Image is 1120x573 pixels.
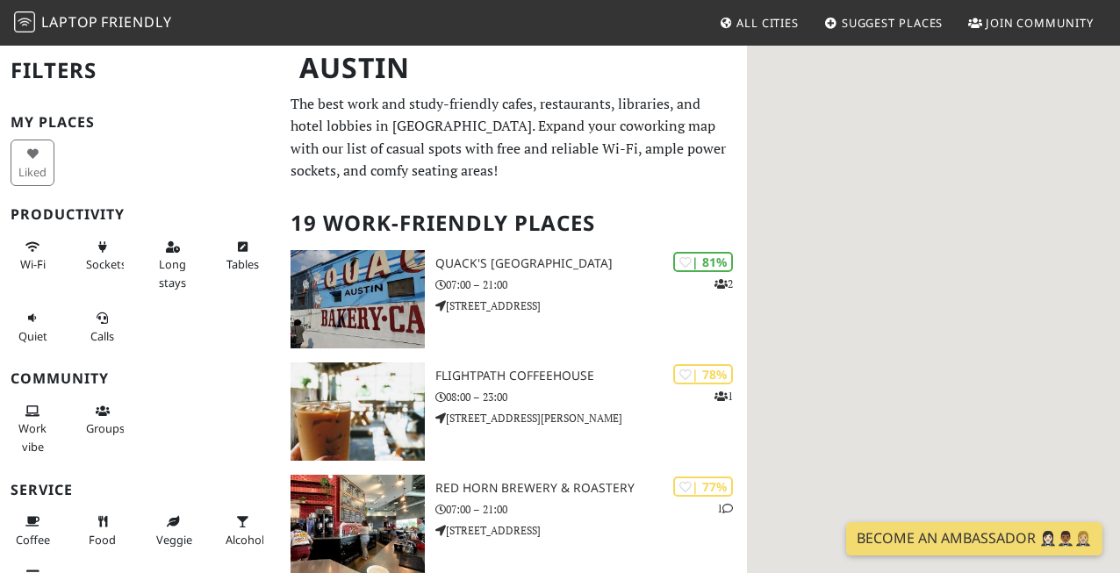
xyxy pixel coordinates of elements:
h2: Filters [11,44,269,97]
button: Wi-Fi [11,233,54,279]
button: Veggie [151,507,195,554]
p: 1 [714,388,733,405]
span: Veggie [156,532,192,548]
a: Red Horn Brewery & Roastery | 77% 1 Red Horn Brewery & Roastery 07:00 – 21:00 [STREET_ADDRESS] [280,475,747,573]
button: Quiet [11,304,54,350]
a: Quack's 43rd Street Bakery | 81% 2 Quack's [GEOGRAPHIC_DATA] 07:00 – 21:00 [STREET_ADDRESS] [280,250,747,348]
img: Red Horn Brewery & Roastery [291,475,425,573]
a: All Cities [712,7,806,39]
span: Stable Wi-Fi [20,256,46,272]
span: Power sockets [86,256,126,272]
h1: Austin [285,44,743,92]
span: Suggest Places [842,15,944,31]
span: Food [89,532,116,548]
span: Laptop [41,12,98,32]
span: Join Community [986,15,1094,31]
button: Alcohol [220,507,264,554]
h3: Red Horn Brewery & Roastery [435,481,746,496]
span: Alcohol [226,532,264,548]
div: | 81% [673,252,733,272]
button: Food [81,507,125,554]
button: Calls [81,304,125,350]
span: Work-friendly tables [226,256,259,272]
p: 07:00 – 21:00 [435,276,746,293]
p: The best work and study-friendly cafes, restaurants, libraries, and hotel lobbies in [GEOGRAPHIC_... [291,93,736,183]
h3: Flightpath Coffeehouse [435,369,746,383]
button: Long stays [151,233,195,297]
p: 07:00 – 21:00 [435,501,746,518]
p: [STREET_ADDRESS] [435,522,746,539]
button: Work vibe [11,397,54,461]
img: Flightpath Coffeehouse [291,362,425,461]
span: Quiet [18,328,47,344]
a: Suggest Places [817,7,951,39]
p: 08:00 – 23:00 [435,389,746,405]
p: [STREET_ADDRESS][PERSON_NAME] [435,410,746,426]
img: LaptopFriendly [14,11,35,32]
h3: Community [11,370,269,387]
span: Video/audio calls [90,328,114,344]
button: Tables [220,233,264,279]
span: Long stays [159,256,186,290]
h2: 19 Work-Friendly Places [291,197,736,250]
a: LaptopFriendly LaptopFriendly [14,8,172,39]
button: Groups [81,397,125,443]
h3: Quack's [GEOGRAPHIC_DATA] [435,256,746,271]
img: Quack's 43rd Street Bakery [291,250,425,348]
a: Join Community [961,7,1101,39]
p: [STREET_ADDRESS] [435,297,746,314]
div: | 78% [673,364,733,384]
span: Group tables [86,420,125,436]
button: Sockets [81,233,125,279]
div: | 77% [673,476,733,497]
a: Become an Ambassador 🤵🏻‍♀️🤵🏾‍♂️🤵🏼‍♀️ [846,522,1102,555]
p: 2 [714,276,733,292]
button: Coffee [11,507,54,554]
span: Coffee [16,532,50,548]
span: All Cities [736,15,799,31]
span: Friendly [101,12,171,32]
a: Flightpath Coffeehouse | 78% 1 Flightpath Coffeehouse 08:00 – 23:00 [STREET_ADDRESS][PERSON_NAME] [280,362,747,461]
h3: Service [11,482,269,498]
span: People working [18,420,47,454]
h3: Productivity [11,206,269,223]
h3: My Places [11,114,269,131]
p: 1 [717,500,733,517]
